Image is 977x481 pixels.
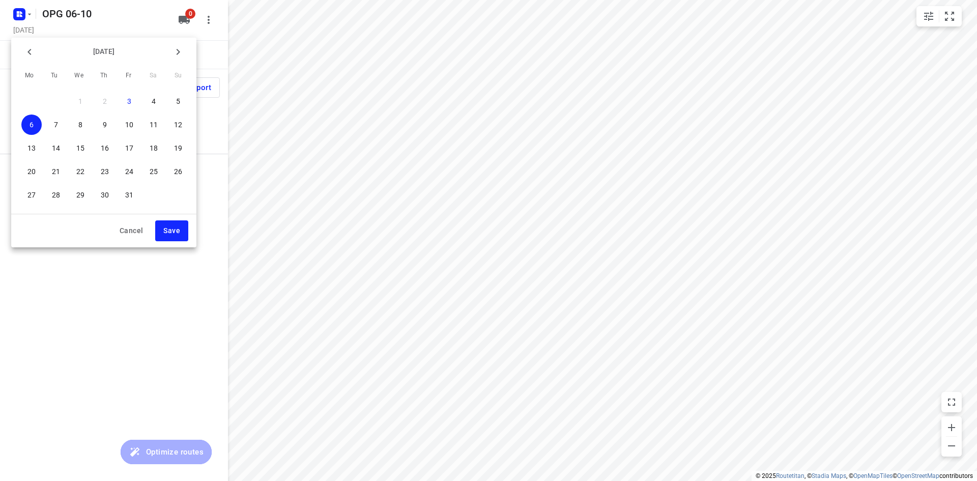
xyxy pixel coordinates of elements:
[168,115,188,135] button: 12
[125,190,133,200] p: 31
[119,138,139,158] button: 17
[52,166,60,177] p: 21
[119,115,139,135] button: 10
[101,143,109,153] p: 16
[174,166,182,177] p: 26
[54,120,58,130] p: 7
[76,190,84,200] p: 29
[40,46,168,57] p: [DATE]
[120,71,138,81] span: Fr
[95,91,115,111] button: 2
[21,185,42,205] button: 27
[78,96,82,106] p: 1
[70,115,91,135] button: 8
[168,138,188,158] button: 19
[21,138,42,158] button: 13
[95,71,113,81] span: Th
[52,143,60,153] p: 14
[150,143,158,153] p: 18
[21,161,42,182] button: 20
[70,161,91,182] button: 22
[144,71,162,81] span: Sa
[95,138,115,158] button: 16
[95,185,115,205] button: 30
[101,190,109,200] p: 30
[95,115,115,135] button: 9
[52,190,60,200] p: 28
[174,143,182,153] p: 19
[125,120,133,130] p: 10
[143,115,164,135] button: 11
[78,120,82,130] p: 8
[45,71,64,81] span: Tu
[101,166,109,177] p: 23
[103,96,107,106] p: 2
[169,71,187,81] span: Su
[111,220,151,241] button: Cancel
[150,120,158,130] p: 11
[30,120,34,130] p: 6
[119,161,139,182] button: 24
[143,161,164,182] button: 25
[152,96,156,106] p: 4
[155,220,188,241] button: Save
[143,138,164,158] button: 18
[46,161,66,182] button: 21
[76,166,84,177] p: 22
[127,96,131,106] p: 3
[70,71,88,81] span: We
[163,224,180,237] span: Save
[46,138,66,158] button: 14
[21,115,42,135] button: 6
[125,143,133,153] p: 17
[20,71,39,81] span: Mo
[168,91,188,111] button: 5
[46,115,66,135] button: 7
[27,190,36,200] p: 27
[168,161,188,182] button: 26
[27,166,36,177] p: 20
[95,161,115,182] button: 23
[150,166,158,177] p: 25
[27,143,36,153] p: 13
[119,185,139,205] button: 31
[46,185,66,205] button: 28
[125,166,133,177] p: 24
[76,143,84,153] p: 15
[119,91,139,111] button: 3
[70,185,91,205] button: 29
[120,224,143,237] span: Cancel
[103,120,107,130] p: 9
[143,91,164,111] button: 4
[174,120,182,130] p: 12
[70,138,91,158] button: 15
[70,91,91,111] button: 1
[176,96,180,106] p: 5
